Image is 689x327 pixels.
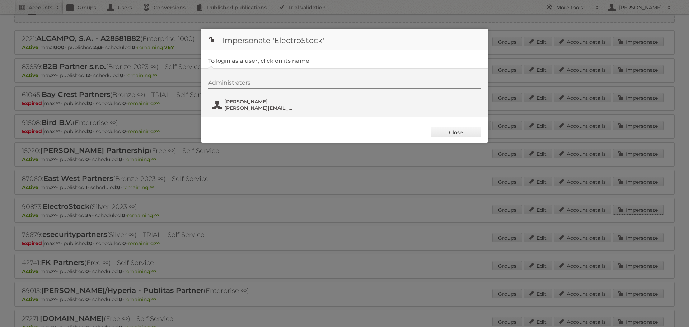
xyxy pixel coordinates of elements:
[224,98,294,105] span: [PERSON_NAME]
[224,105,294,111] span: [PERSON_NAME][EMAIL_ADDRESS][DOMAIN_NAME]
[208,57,309,64] legend: To login as a user, click on its name
[212,98,296,112] button: [PERSON_NAME] [PERSON_NAME][EMAIL_ADDRESS][DOMAIN_NAME]
[208,79,481,89] div: Administrators
[201,29,488,50] h1: Impersonate 'ElectroStock'
[431,127,481,137] a: Close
